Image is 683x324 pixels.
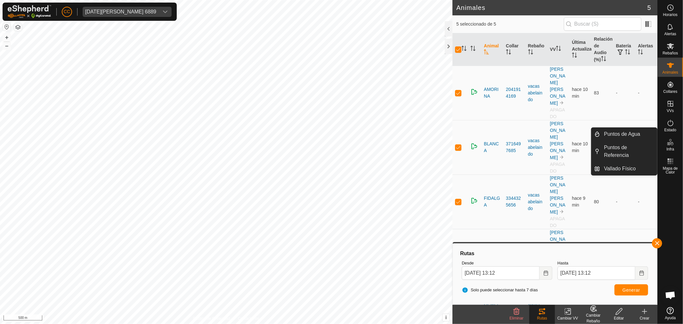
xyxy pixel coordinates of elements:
[559,100,564,105] img: hasta
[550,175,565,215] a: [PERSON_NAME] [PERSON_NAME]
[635,120,657,174] td: -
[664,32,676,36] span: Alertas
[484,50,489,55] p-sorticon: Activar para ordenar
[614,120,636,174] td: -
[470,47,476,52] p-sorticon: Activar para ordenar
[600,128,657,141] a: Puntos de Agua
[572,304,585,316] span: 1 sept 2025, 13:02
[622,288,640,293] span: Generar
[614,229,636,283] td: -
[85,9,156,14] div: [DATE][PERSON_NAME] 6889
[663,70,678,74] span: Animales
[635,66,657,120] td: -
[525,33,548,66] th: Rebaño
[572,141,588,153] span: 1 sept 2025, 13:01
[3,42,11,50] button: –
[503,33,525,66] th: Collar
[658,304,683,322] a: Ayuda
[559,209,564,214] img: hasta
[83,7,159,17] span: Lucia Cortizo Covelo 6889
[600,141,657,162] a: Puntos de Referencia
[550,230,565,269] a: [PERSON_NAME] [PERSON_NAME]
[509,316,523,320] span: Eliminar
[3,23,11,31] button: Restablecer Mapa
[635,229,657,283] td: -
[481,33,503,66] th: Animal
[614,284,648,296] button: Generar
[591,128,657,141] li: Puntos de Agua
[635,174,657,229] td: -
[569,33,591,66] th: Última Actualización
[625,50,630,55] p-sorticon: Activar para ordenar
[581,312,606,324] div: Cambiar Rebaño
[462,287,538,293] span: Solo puede seleccionar hasta 7 días
[604,165,636,173] span: Vallado Físico
[572,87,588,99] span: 1 sept 2025, 13:01
[614,174,636,229] td: -
[663,90,677,93] span: Collares
[591,162,657,175] li: Vallado Físico
[661,286,680,305] a: Chat abierto
[614,66,636,120] td: -
[14,23,22,31] button: Capas del Mapa
[470,197,478,205] img: returning on
[470,88,478,96] img: returning on
[591,141,657,162] li: Puntos de Referencia
[459,250,651,257] div: Rutas
[591,33,614,66] th: Relación de Audio (%)
[665,316,676,320] span: Ayuda
[647,3,651,12] span: 5
[456,4,647,12] h2: Animales
[547,33,569,66] th: VV
[445,315,447,320] span: i
[64,8,70,15] span: CC
[238,316,259,321] a: Contáctenos
[663,13,678,17] span: Horarios
[601,57,606,62] p-sorticon: Activar para ordenar
[443,314,450,321] button: i
[557,260,648,266] label: Hasta
[528,83,545,103] div: vacas abelaindo
[666,147,674,151] span: Infra
[550,107,565,119] span: APAGADO
[506,195,523,208] div: 3344325656
[594,199,599,204] span: 80
[456,21,564,28] span: 5 seleccionado de 5
[550,216,565,228] span: APAGADO
[635,33,657,66] th: Alertas
[663,51,678,55] span: Rebaños
[550,162,565,174] span: APAGADO
[484,141,501,154] span: BLANCA
[550,121,565,160] a: [PERSON_NAME] [PERSON_NAME]
[470,142,478,150] img: returning on
[667,109,674,113] span: VVs
[600,162,657,175] a: Vallado Físico
[529,315,555,321] div: Rutas
[614,33,636,66] th: Batería
[664,128,676,132] span: Estado
[604,130,640,138] span: Puntos de Agua
[635,266,648,280] button: Choose Date
[506,86,523,100] div: 2041914169
[559,155,564,160] img: hasta
[606,315,632,321] div: Editar
[3,34,11,41] button: +
[572,53,577,59] p-sorticon: Activar para ordenar
[604,144,653,159] span: Puntos de Referencia
[506,141,523,154] div: 3716497685
[638,50,643,55] p-sorticon: Activar para ordenar
[484,195,501,208] span: FIDALGA
[564,17,641,31] input: Buscar (S)
[528,192,545,212] div: vacas abelaindo
[550,67,565,106] a: [PERSON_NAME] [PERSON_NAME]
[506,50,511,55] p-sorticon: Activar para ordenar
[528,137,545,158] div: vacas abelaindo
[462,260,552,266] label: Desde
[528,50,533,55] p-sorticon: Activar para ordenar
[594,90,599,95] span: 83
[461,47,467,52] p-sorticon: Activar para ordenar
[8,5,51,18] img: Logo Gallagher
[555,315,581,321] div: Cambiar VV
[632,315,657,321] div: Crear
[540,266,552,280] button: Choose Date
